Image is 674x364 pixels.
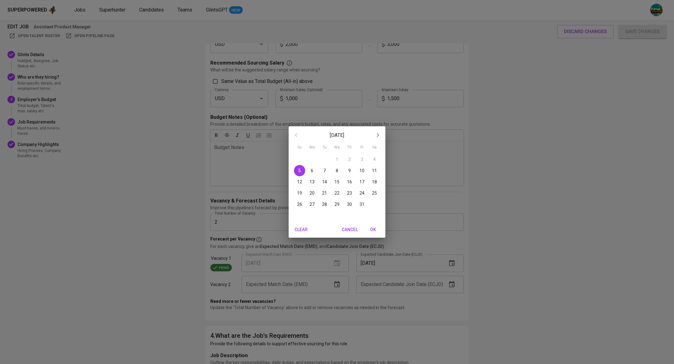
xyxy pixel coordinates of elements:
p: 30 [347,201,352,207]
p: 7 [323,167,326,174]
button: 15 [331,176,343,187]
p: 17 [359,179,364,185]
button: 14 [319,176,330,187]
span: Su [294,144,305,151]
p: 24 [359,190,364,196]
button: 11 [369,165,380,176]
span: Fr [356,144,368,151]
p: 11 [372,167,377,174]
button: 5 [294,165,305,176]
button: Clear [291,224,311,235]
button: 6 [306,165,318,176]
button: 13 [306,176,318,187]
p: 8 [336,167,338,174]
p: 15 [335,179,339,185]
button: OK [363,224,383,235]
p: 6 [311,167,313,174]
p: 13 [310,179,315,185]
button: 28 [319,199,330,210]
p: 23 [347,190,352,196]
span: Tu [319,144,330,151]
p: 21 [322,190,327,196]
p: 5 [298,167,301,174]
span: We [331,144,343,151]
button: 30 [344,199,355,210]
p: 28 [322,201,327,207]
button: 21 [319,187,330,199]
button: 26 [294,199,305,210]
p: 9 [348,167,351,174]
button: 9 [344,165,355,176]
button: 7 [319,165,330,176]
button: 10 [356,165,368,176]
p: 31 [359,201,364,207]
button: Cancel [339,224,360,235]
button: 24 [356,187,368,199]
p: 20 [310,190,315,196]
button: 31 [356,199,368,210]
button: 20 [306,187,318,199]
span: Mo [306,144,318,151]
p: 29 [335,201,339,207]
button: 18 [369,176,380,187]
p: 22 [335,190,339,196]
span: Clear [294,226,309,234]
button: 22 [331,187,343,199]
span: OK [365,226,380,234]
p: [DATE] [304,132,370,139]
button: 8 [331,165,343,176]
button: 17 [356,176,368,187]
span: Th [344,144,355,151]
button: 16 [344,176,355,187]
p: 26 [297,201,302,207]
button: 12 [294,176,305,187]
p: 12 [297,179,302,185]
span: Cancel [342,226,358,234]
p: 19 [297,190,302,196]
p: 14 [322,179,327,185]
p: 25 [372,190,377,196]
p: 27 [310,201,315,207]
p: 16 [347,179,352,185]
span: Sa [369,144,380,151]
button: 19 [294,187,305,199]
button: 27 [306,199,318,210]
p: 18 [372,179,377,185]
p: 10 [359,167,364,174]
button: 29 [331,199,343,210]
button: 23 [344,187,355,199]
button: 25 [369,187,380,199]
